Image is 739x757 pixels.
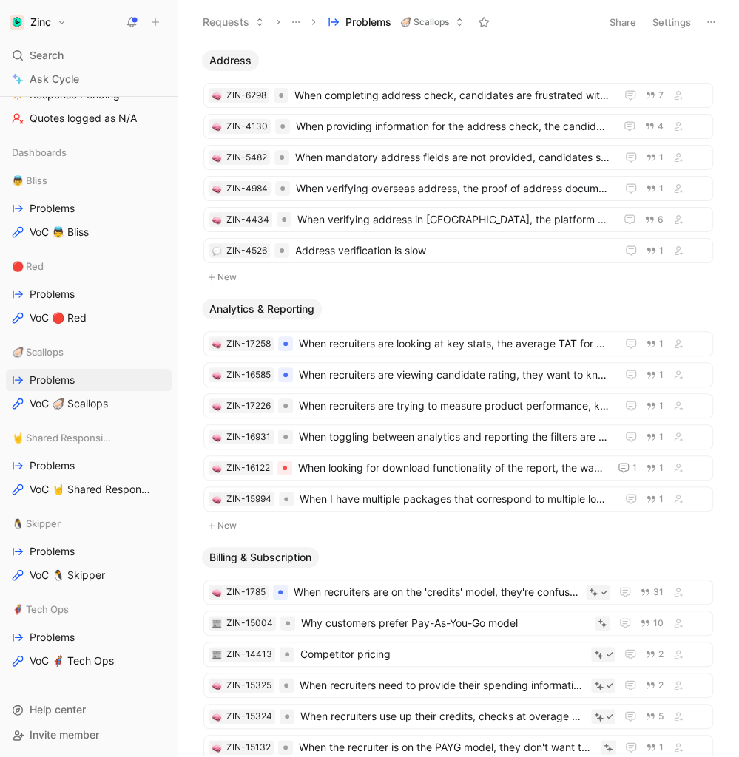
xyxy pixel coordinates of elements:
[6,341,172,415] div: 🦪 ScallopsProblemsVoC 🦪 Scallops
[6,512,172,534] div: 🐧 Skipper
[300,645,585,663] span: Competitor pricing
[212,494,222,504] div: 🧠
[6,564,172,586] a: VoC 🐧 Skipper
[642,677,667,693] button: 2
[12,344,64,359] span: 🦪 Scallops
[603,12,643,33] button: Share
[659,401,664,410] span: 1
[6,197,172,220] a: Problems
[6,221,172,243] a: VoC 👼 Bliss
[226,150,267,165] div: ZIN-5482
[30,310,87,325] span: VoC 🔴 Red
[6,598,172,620] div: 🦸 Tech Ops
[299,397,610,415] span: When recruiters are trying to measure product performance, key metrics are missing
[12,145,67,160] span: Dashboards
[653,588,664,597] span: 31
[212,371,221,380] img: 🧠
[658,650,664,659] span: 2
[212,432,222,442] div: 🧠
[212,339,222,349] div: 🧠
[659,495,664,503] span: 1
[297,211,609,228] span: When verifying address in [GEOGRAPHIC_DATA], the platform doesn't handle India-specifics such as ...
[345,15,391,30] span: Problems
[203,114,713,139] a: 🧠ZIN-4130When providing information for the address check, the candidates find the form experienc...
[30,373,75,387] span: Problems
[30,703,86,716] span: Help center
[658,122,664,131] span: 4
[203,486,713,512] a: 🧠ZIN-15994When I have multiple packages that correspond to multiple locations, there is no way to...
[653,619,664,628] span: 10
[296,118,609,135] span: When providing information for the address check, the candidates find the form experience confusing
[226,212,269,227] div: ZIN-4434
[637,615,667,631] button: 10
[659,153,664,162] span: 1
[30,544,75,559] span: Problems
[6,44,172,67] div: Search
[202,517,715,534] button: New
[658,681,664,690] span: 2
[6,169,172,243] div: 👼 BlissProblemsVoC 👼 Bliss
[226,88,266,103] div: ZIN-6298
[6,393,172,415] a: VoC 🦪 Scallops
[659,184,664,193] span: 1
[203,83,713,108] a: 🧠ZIN-6298When completing address check, candidates are frustrated with proof of address documents7
[212,152,222,163] button: 🧠
[212,495,221,504] img: 🧠
[30,654,114,668] span: VoC 🦸 Tech Ops
[202,299,322,319] button: Analytics & Reporting
[212,214,222,225] button: 🧠
[212,401,222,411] button: 🧠
[6,68,172,90] a: Ask Cycle
[642,708,667,724] button: 5
[641,118,667,135] button: 4
[6,724,172,746] div: Invite member
[196,50,721,287] div: AddressNew
[30,201,75,216] span: Problems
[203,145,713,170] a: 🧠ZIN-5482When mandatory address fields are not provided, candidates struggle to tell and get frus...
[212,245,222,256] button: 💬
[30,111,137,126] span: Quotes logged as N/A
[212,680,222,690] button: 🧠
[226,678,271,693] div: ZIN-15325
[296,180,610,197] span: When verifying overseas address, the proof of address documents are encountering issues
[6,283,172,305] a: Problems
[300,707,585,725] span: When recruiters use up their credits, checks at overage prices are unexpected
[10,15,24,30] img: Zinc
[659,246,664,255] span: 1
[202,268,715,286] button: New
[643,180,667,197] button: 1
[203,362,713,387] a: 🧠ZIN-16585When recruiters are viewing candidate rating, they want to know how many candidates hav...
[203,611,713,636] a: 📰ZIN-15004Why customers prefer Pay-As-You-Go model10
[659,370,664,379] span: 1
[212,183,222,194] div: 🧠
[212,370,222,380] button: 🧠
[6,255,172,329] div: 🔴 RedProblemsVoC 🔴 Red
[212,185,221,194] img: 🧠
[12,430,112,445] span: 🤘 Shared Responsibility
[300,490,610,508] span: When I have multiple packages that correspond to multiple locations, there is no way to filter by...
[658,91,664,100] span: 7
[226,492,271,506] div: ZIN-15994
[212,744,221,753] img: 🧠
[6,141,172,163] div: Dashboards
[30,16,51,29] h1: Zinc
[203,207,713,232] a: 🧠ZIN-4434When verifying address in [GEOGRAPHIC_DATA], the platform doesn't handle India-specifics...
[298,459,603,477] span: When looking for download functionality of the report, the way to do it is not obvious
[212,619,221,628] img: 📰
[226,616,273,631] div: ZIN-15004
[203,455,713,481] a: 🧠ZIN-16122When looking for download functionality of the report, the way to do it is not obvious11
[226,336,271,351] div: ZIN-17258
[295,149,610,166] span: When mandatory address fields are not provided, candidates struggle to tell and get frustrated
[226,430,271,444] div: ZIN-16931
[642,87,667,103] button: 7
[6,455,172,477] a: Problems
[643,149,667,166] button: 1
[212,587,222,597] button: 🧠
[212,742,222,753] button: 🧠
[212,154,221,163] img: 🧠
[212,433,221,442] img: 🧠
[212,247,221,256] img: 💬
